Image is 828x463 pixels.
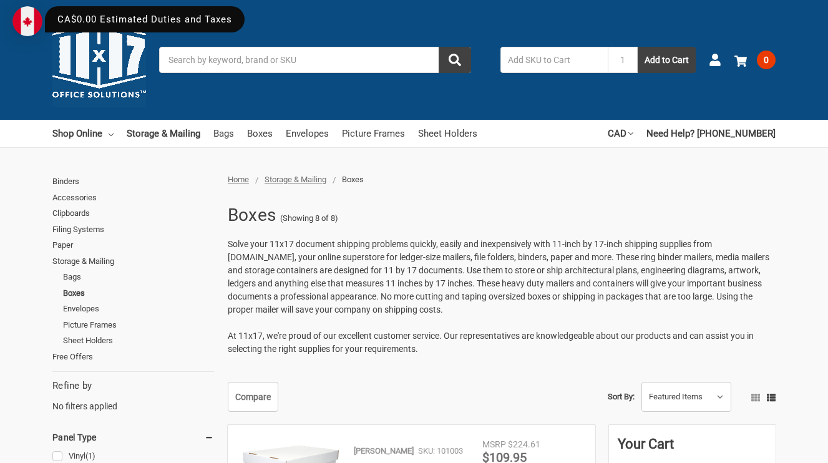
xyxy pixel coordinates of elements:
[52,190,214,206] a: Accessories
[127,120,200,147] a: Storage & Mailing
[52,430,214,445] h5: Panel Type
[159,47,471,73] input: Search by keyword, brand or SKU
[52,253,214,270] a: Storage & Mailing
[500,47,608,73] input: Add SKU to Cart
[52,349,214,365] a: Free Offers
[354,445,414,457] p: [PERSON_NAME]
[228,175,249,184] a: Home
[63,333,214,349] a: Sheet Holders
[52,173,214,190] a: Binders
[286,120,329,147] a: Envelopes
[52,205,214,222] a: Clipboards
[228,382,278,412] a: Compare
[508,439,540,449] span: $224.61
[638,47,696,73] button: Add to Cart
[52,237,214,253] a: Paper
[213,120,234,147] a: Bags
[342,175,364,184] span: Boxes
[63,285,214,301] a: Boxes
[52,222,214,238] a: Filing Systems
[228,331,754,354] span: At 11x17, we're proud of our excellent customer service. Our representatives are knowledgeable ab...
[52,120,114,147] a: Shop Online
[725,429,828,463] iframe: Google Customer Reviews
[265,175,326,184] a: Storage & Mailing
[280,212,338,225] span: (Showing 8 of 8)
[342,120,405,147] a: Picture Frames
[63,301,214,317] a: Envelopes
[52,379,214,412] div: No filters applied
[757,51,776,69] span: 0
[52,379,214,393] h5: Refine by
[418,120,477,147] a: Sheet Holders
[228,239,769,314] span: Solve your 11x17 document shipping problems quickly, easily and inexpensively with 11-inch by 17-...
[63,317,214,333] a: Picture Frames
[12,6,42,36] img: duty and tax information for Canada
[482,438,506,451] div: MSRP
[45,6,245,32] div: CA$0.00 Estimated Duties and Taxes
[646,120,776,147] a: Need Help? [PHONE_NUMBER]
[52,13,146,107] img: 11x17.com
[418,445,463,457] p: SKU: 101003
[734,44,776,76] a: 0
[228,199,276,232] h1: Boxes
[85,451,95,461] span: (1)
[608,120,633,147] a: CAD
[608,387,635,406] label: Sort By:
[247,120,273,147] a: Boxes
[63,269,214,285] a: Bags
